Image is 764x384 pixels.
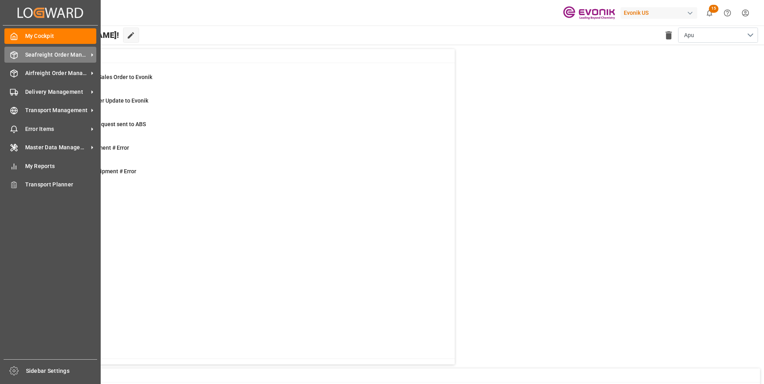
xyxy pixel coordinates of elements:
div: Evonik US [621,7,697,19]
span: Error on Initial Sales Order to Evonik [61,74,152,80]
span: My Cockpit [25,32,97,40]
span: Apu [684,31,694,40]
a: Transport Planner [4,177,96,192]
img: Evonik-brand-mark-Deep-Purple-RGB.jpeg_1700498283.jpeg [563,6,615,20]
span: Error Sales Order Update to Evonik [61,97,148,104]
span: Airfreight Order Management [25,69,88,77]
span: My Reports [25,162,97,170]
button: Help Center [718,4,736,22]
button: Evonik US [621,5,700,20]
a: 0Error Sales Order Update to EvonikShipment [41,97,445,113]
a: My Reports [4,158,96,174]
span: Delivery Management [25,88,88,96]
a: 2Main-Leg Shipment # ErrorShipment [41,144,445,160]
button: show 15 new notifications [700,4,718,22]
a: 1TU : Pre-Leg Shipment # ErrorTransport Unit [41,167,445,184]
span: Transport Planner [25,180,97,189]
span: 15 [709,5,718,13]
a: 0Pending Bkg Request sent to ABSShipment [41,120,445,137]
span: Pending Bkg Request sent to ABS [61,121,146,127]
span: Error Items [25,125,88,133]
button: open menu [678,28,758,43]
span: Seafreight Order Management [25,51,88,59]
span: Sidebar Settings [26,367,97,375]
span: Master Data Management [25,143,88,152]
span: Hello [PERSON_NAME]! [33,28,119,43]
a: 1Error on Initial Sales Order to EvonikShipment [41,73,445,90]
a: My Cockpit [4,28,96,44]
span: Transport Management [25,106,88,115]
